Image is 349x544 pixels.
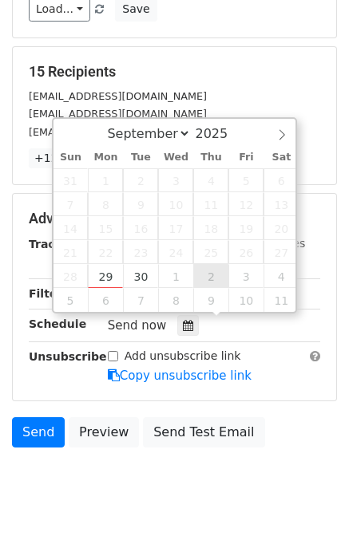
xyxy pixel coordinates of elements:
[29,126,207,138] small: [EMAIL_ADDRESS][DOMAIN_NAME]
[193,240,228,264] span: September 25, 2025
[54,192,89,216] span: September 7, 2025
[88,264,123,288] span: September 29, 2025
[269,467,349,544] iframe: Chat Widget
[69,417,139,447] a: Preview
[29,317,86,330] strong: Schedule
[193,192,228,216] span: September 11, 2025
[123,152,158,163] span: Tue
[54,240,89,264] span: September 21, 2025
[88,216,123,240] span: September 15, 2025
[264,288,299,312] span: October 11, 2025
[158,216,193,240] span: September 17, 2025
[29,238,82,250] strong: Tracking
[193,288,228,312] span: October 9, 2025
[123,216,158,240] span: September 16, 2025
[29,90,207,102] small: [EMAIL_ADDRESS][DOMAIN_NAME]
[228,264,264,288] span: October 3, 2025
[88,168,123,192] span: September 1, 2025
[193,152,228,163] span: Thu
[193,168,228,192] span: September 4, 2025
[54,264,89,288] span: September 28, 2025
[123,192,158,216] span: September 9, 2025
[264,168,299,192] span: September 6, 2025
[264,152,299,163] span: Sat
[228,192,264,216] span: September 12, 2025
[228,152,264,163] span: Fri
[123,264,158,288] span: September 30, 2025
[228,240,264,264] span: September 26, 2025
[125,348,241,365] label: Add unsubscribe link
[88,152,123,163] span: Mon
[29,108,207,120] small: [EMAIL_ADDRESS][DOMAIN_NAME]
[191,126,248,141] input: Year
[108,318,167,333] span: Send now
[123,288,158,312] span: October 7, 2025
[54,168,89,192] span: August 31, 2025
[29,148,96,168] a: +12 more
[158,264,193,288] span: October 1, 2025
[228,288,264,312] span: October 10, 2025
[264,240,299,264] span: September 27, 2025
[264,192,299,216] span: September 13, 2025
[123,240,158,264] span: September 23, 2025
[228,168,264,192] span: September 5, 2025
[54,152,89,163] span: Sun
[264,264,299,288] span: October 4, 2025
[108,369,252,383] a: Copy unsubscribe link
[228,216,264,240] span: September 19, 2025
[158,240,193,264] span: September 24, 2025
[29,63,320,81] h5: 15 Recipients
[29,287,69,300] strong: Filters
[88,240,123,264] span: September 22, 2025
[54,288,89,312] span: October 5, 2025
[158,168,193,192] span: September 3, 2025
[123,168,158,192] span: September 2, 2025
[88,288,123,312] span: October 6, 2025
[29,210,320,227] h5: Advanced
[193,264,228,288] span: October 2, 2025
[264,216,299,240] span: September 20, 2025
[158,152,193,163] span: Wed
[54,216,89,240] span: September 14, 2025
[29,350,107,363] strong: Unsubscribe
[158,288,193,312] span: October 8, 2025
[158,192,193,216] span: September 10, 2025
[88,192,123,216] span: September 8, 2025
[143,417,264,447] a: Send Test Email
[193,216,228,240] span: September 18, 2025
[12,417,65,447] a: Send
